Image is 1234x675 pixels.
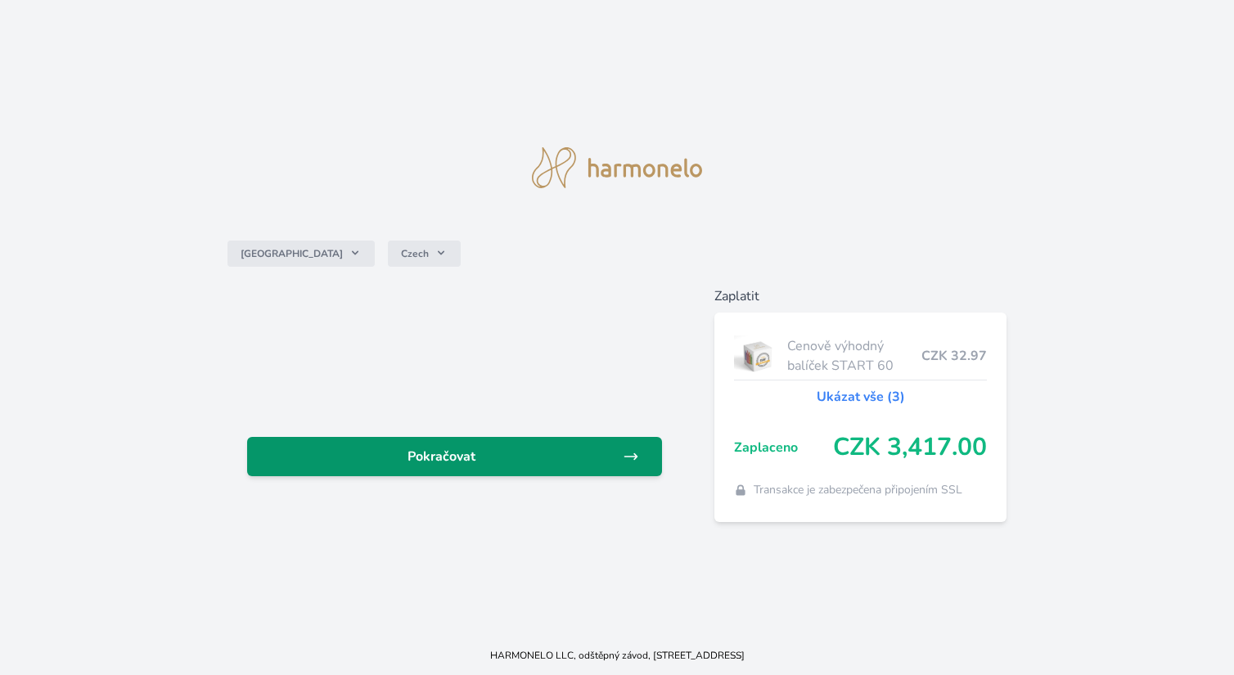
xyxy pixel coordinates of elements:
[734,335,781,376] img: start.jpg
[532,147,702,188] img: logo.svg
[260,447,623,466] span: Pokračovat
[247,437,662,476] a: Pokračovat
[241,247,343,260] span: [GEOGRAPHIC_DATA]
[787,336,921,376] span: Cenově výhodný balíček START 60
[921,346,987,366] span: CZK 32.97
[734,438,833,457] span: Zaplaceno
[833,433,987,462] span: CZK 3,417.00
[754,482,962,498] span: Transakce je zabezpečena připojením SSL
[388,241,461,267] button: Czech
[817,387,905,407] a: Ukázat vše (3)
[401,247,429,260] span: Czech
[227,241,375,267] button: [GEOGRAPHIC_DATA]
[714,286,1007,306] h6: Zaplatit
